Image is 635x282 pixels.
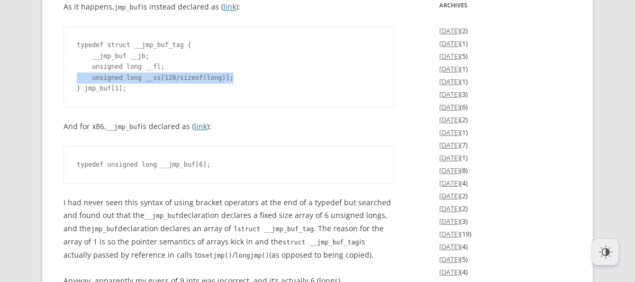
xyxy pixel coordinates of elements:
a: [DATE] [439,140,460,150]
a: [DATE] [439,115,460,124]
a: [DATE] [439,242,460,251]
li: (2) [439,113,571,126]
a: [DATE] [439,64,460,74]
a: [DATE] [439,267,460,277]
li: (3) [439,215,571,228]
a: [DATE] [439,166,460,175]
pre: typedef unsigned long __jmp_buf[6]; [63,146,394,184]
code: struct __jmp_buf_tag [283,239,359,246]
a: [DATE] [439,89,460,99]
code: __jmp_buf [144,212,179,220]
a: [DATE] [439,229,460,239]
a: [DATE] [439,51,460,61]
li: (2) [439,24,571,37]
li: (5) [439,50,571,62]
code: jmp_buf [114,4,141,11]
li: (6) [439,101,571,113]
a: link [194,121,207,131]
li: (7) [439,139,571,151]
li: (5) [439,253,571,266]
code: longjmp() [235,252,269,259]
a: [DATE] [439,102,460,112]
li: (1) [439,37,571,50]
li: (4) [439,240,571,253]
li: (1) [439,126,571,139]
code: setjmp() [202,252,232,259]
li: (4) [439,266,571,278]
li: (19) [439,228,571,240]
li: (8) [439,164,571,177]
code: jmp_buf [91,225,118,233]
li: (4) [439,177,571,189]
a: [DATE] [439,153,460,162]
code: struct __jmp_buf_tag [238,225,314,233]
p: I had never seen this syntax of using bracket operators at the end of a typedef but searched and ... [63,196,394,262]
li: (2) [439,189,571,202]
li: (2) [439,202,571,215]
pre: typedef struct __jmp_buf_tag { __jmp_buf __jb; unsigned long __fl; unsigned long __ss[128/sizeof(... [63,26,394,107]
a: [DATE] [439,77,460,86]
li: (3) [439,88,571,101]
a: [DATE] [439,254,460,264]
li: (1) [439,75,571,88]
a: [DATE] [439,178,460,188]
li: (1) [439,151,571,164]
a: link [223,2,236,12]
p: As it happens, is instead declared as ( ): [63,1,394,14]
a: [DATE] [439,204,460,213]
li: (1) [439,62,571,75]
p: And for x86, is declared as ( ): [63,120,394,133]
a: [DATE] [439,216,460,226]
a: [DATE] [439,26,460,35]
a: [DATE] [439,128,460,137]
a: [DATE] [439,191,460,201]
a: [DATE] [439,39,460,48]
code: __jmp_buf [106,123,141,131]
